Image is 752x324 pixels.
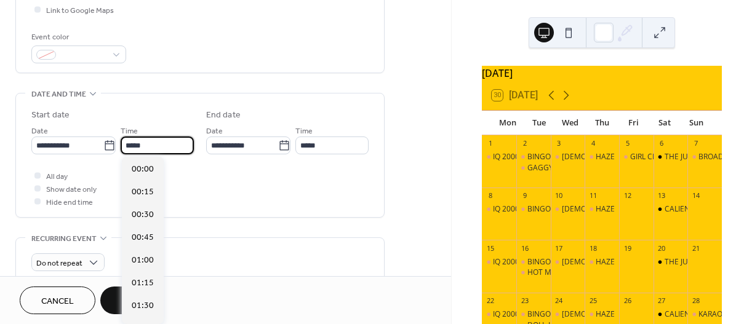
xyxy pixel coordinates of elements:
[618,111,649,135] div: Fri
[586,111,618,135] div: Thu
[100,286,164,314] button: Save
[31,88,86,101] span: Date and time
[630,152,672,162] div: GIRL CRUSH
[554,243,564,253] div: 17
[516,204,551,215] div: BINGO FOR LIFE
[31,125,48,138] span: Date
[482,309,516,320] div: IQ 2000
[482,204,516,215] div: IQ 2000
[596,152,615,162] div: HAZE
[516,163,551,173] div: GAGGY BOOTS
[486,191,495,200] div: 8
[657,191,666,200] div: 13
[588,139,598,148] div: 4
[486,243,495,253] div: 15
[493,152,519,162] div: IQ 2000
[46,196,93,209] span: Hide end time
[691,191,700,200] div: 14
[551,204,585,215] div: QUEER PROV
[520,243,529,253] div: 16
[492,111,523,135] div: Mon
[654,204,688,215] div: CALIENTE NIGHTS
[691,139,700,148] div: 7
[132,299,154,312] span: 01:30
[132,231,154,244] span: 00:45
[551,152,585,162] div: QUEER PROV
[493,204,519,215] div: IQ 2000
[295,125,313,138] span: Time
[527,152,582,162] div: BINGO FOR LIFE
[527,309,582,320] div: BINGO FOR LIFE
[132,186,154,199] span: 00:15
[20,286,95,314] button: Cancel
[527,163,580,173] div: GAGGY BOOTS
[493,309,519,320] div: IQ 2000
[554,191,564,200] div: 10
[132,277,154,290] span: 01:15
[691,243,700,253] div: 21
[523,111,554,135] div: Tue
[46,4,114,17] span: Link to Google Maps
[588,243,598,253] div: 18
[493,257,519,267] div: IQ 2000
[482,257,516,267] div: IQ 2000
[665,204,727,215] div: CALIENTE NIGHTS
[482,152,516,162] div: IQ 2000
[619,152,654,162] div: GIRL CRUSH
[562,257,663,267] div: [DEMOGRAPHIC_DATA] PROV
[665,309,727,320] div: CALIENTE NIGHTS
[121,125,138,138] span: Time
[31,232,97,245] span: Recurring event
[527,204,582,215] div: BINGO FOR LIFE
[132,254,154,267] span: 01:00
[654,257,688,267] div: THE JUNCTION PRESENTS
[681,111,712,135] div: Sun
[482,66,722,81] div: [DATE]
[657,296,666,306] div: 27
[486,139,495,148] div: 1
[657,139,666,148] div: 6
[649,111,681,135] div: Sat
[562,204,663,215] div: [DEMOGRAPHIC_DATA] PROV
[31,31,124,44] div: Event color
[520,191,529,200] div: 9
[596,309,615,320] div: HAZE
[551,257,585,267] div: QUEER PROV
[206,109,241,122] div: End date
[41,295,74,308] span: Cancel
[36,256,82,271] span: Do not repeat
[516,309,551,320] div: BINGO FOR LIFE
[654,309,688,320] div: CALIENTE NIGHTS
[554,111,586,135] div: Wed
[588,296,598,306] div: 25
[562,309,663,320] div: [DEMOGRAPHIC_DATA] PROV
[206,125,223,138] span: Date
[516,257,551,267] div: BINGO FOR LIFE
[687,309,722,320] div: KARAOKE SUNDAYS
[551,309,585,320] div: QUEER PROV
[687,152,722,162] div: BROADWAY BABES
[596,204,615,215] div: HAZE
[585,152,619,162] div: HAZE
[520,139,529,148] div: 2
[46,170,68,183] span: All day
[585,257,619,267] div: HAZE
[132,208,154,221] span: 00:30
[520,296,529,306] div: 23
[562,152,663,162] div: [DEMOGRAPHIC_DATA] PROV
[46,183,97,196] span: Show date only
[588,191,598,200] div: 11
[486,296,495,306] div: 22
[691,296,700,306] div: 28
[585,309,619,320] div: HAZE
[554,296,564,306] div: 24
[132,163,154,176] span: 00:00
[654,152,688,162] div: THE JUNCTION PRESENTS -
[623,139,632,148] div: 5
[554,139,564,148] div: 3
[516,152,551,162] div: BINGO FOR LIFE
[623,191,632,200] div: 12
[596,257,615,267] div: HAZE
[623,243,632,253] div: 19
